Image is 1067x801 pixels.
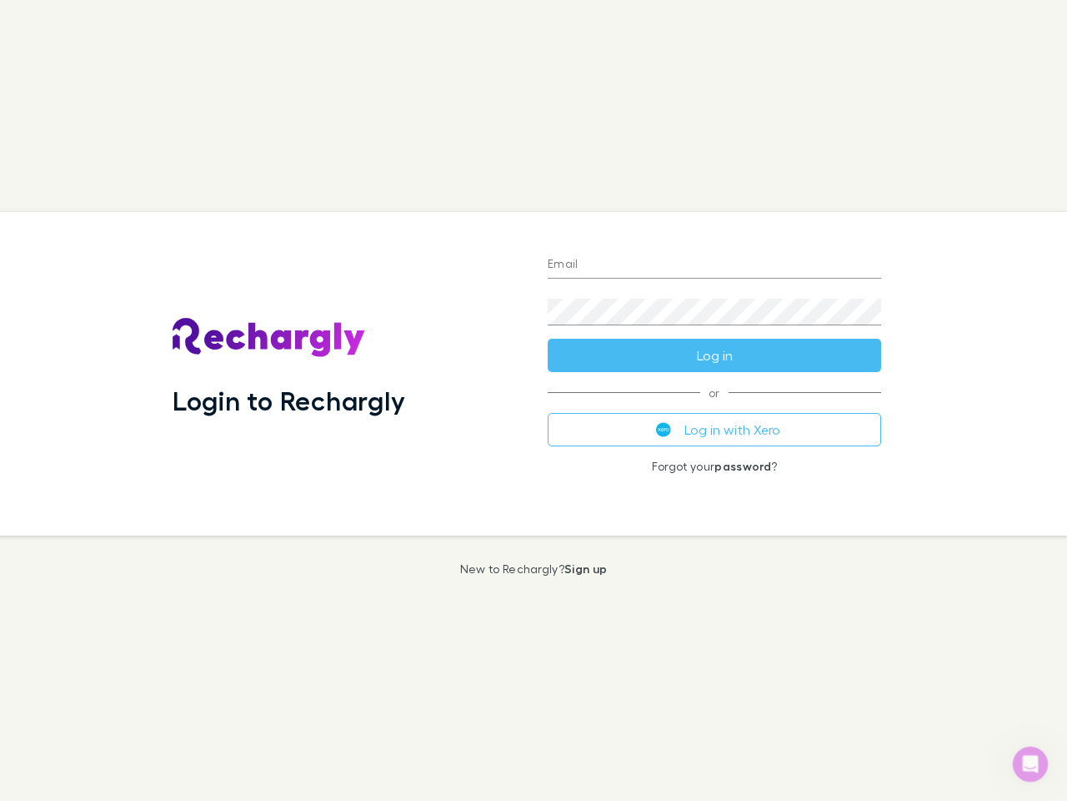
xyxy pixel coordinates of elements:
[548,392,881,393] span: or
[460,562,608,576] p: New to Rechargly?
[173,385,405,416] h1: Login to Rechargly
[173,318,366,358] img: Rechargly's Logo
[564,562,607,576] a: Sign up
[714,459,771,473] a: password
[1010,744,1050,784] iframe: Intercom live chat
[656,422,671,437] img: Xero's logo
[548,339,881,372] button: Log in
[548,413,881,446] button: Log in with Xero
[548,460,881,473] p: Forgot your ?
